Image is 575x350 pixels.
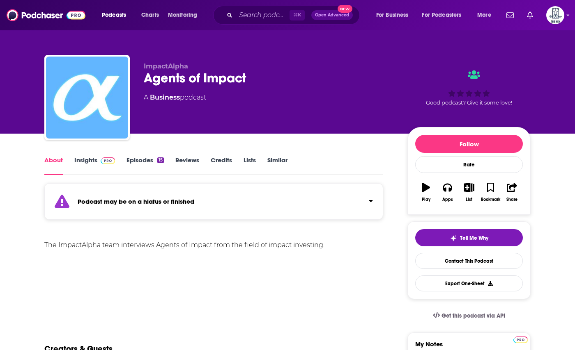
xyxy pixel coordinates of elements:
img: Agents of Impact [46,57,128,139]
span: ImpactAlpha [144,62,188,70]
span: For Business [376,9,409,21]
div: The ImpactAlpha team interviews Agents of Impact from the field of impact investing. [44,239,383,251]
button: open menu [370,9,419,22]
div: A podcast [144,93,206,102]
a: About [44,156,63,175]
div: Apps [442,197,453,202]
span: New [338,5,352,13]
div: Bookmark [481,197,500,202]
button: Apps [437,177,458,207]
button: open menu [417,9,474,22]
button: Share [501,177,523,207]
span: Open Advanced [315,13,349,17]
div: 15 [157,157,164,163]
img: Podchaser Pro [101,157,115,164]
button: Bookmark [480,177,501,207]
span: ⌘ K [290,10,305,20]
button: Open AdvancedNew [311,10,353,20]
button: open menu [471,9,501,22]
strong: Podcast may be on a hiatus or finished [78,198,194,205]
span: Podcasts [102,9,126,21]
a: Reviews [175,156,199,175]
img: User Profile [546,6,564,24]
a: Charts [136,9,164,22]
a: Show notifications dropdown [503,8,517,22]
a: Similar [267,156,287,175]
div: Play [422,197,430,202]
button: Export One-Sheet [415,275,523,291]
a: Credits [211,156,232,175]
a: InsightsPodchaser Pro [74,156,115,175]
span: More [477,9,491,21]
button: Follow [415,135,523,153]
span: Get this podcast via API [442,312,505,319]
span: Good podcast? Give it some love! [426,100,512,106]
div: Share [506,197,517,202]
button: open menu [96,9,137,22]
span: For Podcasters [422,9,461,21]
a: Episodes15 [126,156,164,175]
img: Podchaser - Follow, Share and Rate Podcasts [7,7,85,23]
button: Play [415,177,437,207]
span: Charts [141,9,159,21]
button: List [458,177,480,207]
a: Pro website [513,335,528,343]
img: tell me why sparkle [450,235,457,241]
a: Lists [244,156,256,175]
section: Click to expand status details [44,188,383,220]
span: Monitoring [168,9,197,21]
div: Rate [415,156,523,173]
div: Search podcasts, credits, & more... [221,6,368,25]
span: Tell Me Why [460,235,488,241]
span: Logged in as TheKeyPR [546,6,564,24]
button: Show profile menu [546,6,564,24]
a: Contact This Podcast [415,253,523,269]
div: Good podcast? Give it some love! [407,62,531,113]
img: Podchaser Pro [513,336,528,343]
button: open menu [162,9,208,22]
a: Business [150,93,180,101]
div: List [466,197,472,202]
input: Search podcasts, credits, & more... [236,9,290,22]
a: Show notifications dropdown [524,8,536,22]
a: Get this podcast via API [426,306,512,326]
button: tell me why sparkleTell Me Why [415,229,523,246]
